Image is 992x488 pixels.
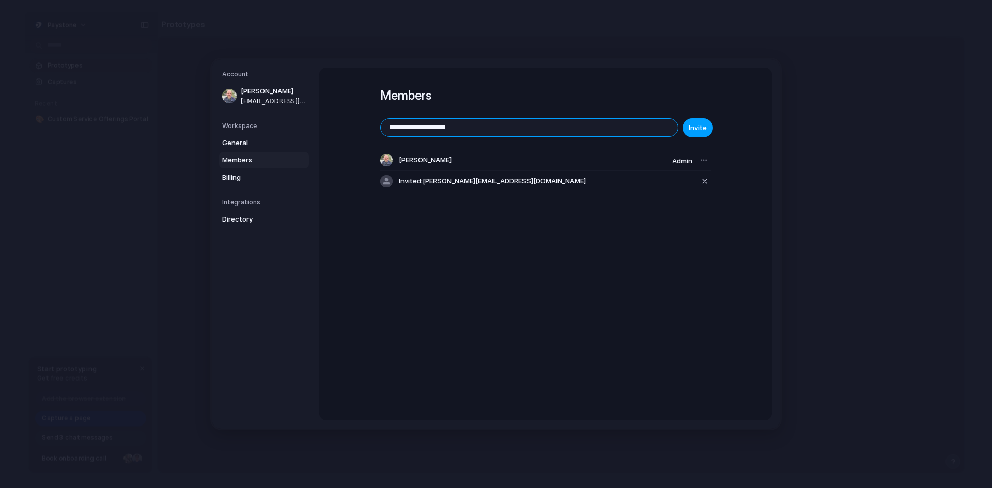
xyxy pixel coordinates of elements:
[222,121,309,131] h5: Workspace
[380,86,711,105] h1: Members
[219,169,309,186] a: Billing
[672,156,692,165] span: Admin
[399,176,586,186] span: Invited: [PERSON_NAME][EMAIL_ADDRESS][DOMAIN_NAME]
[222,214,288,225] span: Directory
[222,155,288,165] span: Members
[219,135,309,151] a: General
[219,152,309,168] a: Members
[683,118,713,137] button: Invite
[222,172,288,183] span: Billing
[399,155,452,165] span: [PERSON_NAME]
[222,198,309,207] h5: Integrations
[219,83,309,109] a: [PERSON_NAME][EMAIL_ADDRESS][DOMAIN_NAME]
[219,211,309,228] a: Directory
[222,70,309,79] h5: Account
[241,86,307,97] span: [PERSON_NAME]
[241,97,307,106] span: [EMAIL_ADDRESS][DOMAIN_NAME]
[689,123,707,133] span: Invite
[222,138,288,148] span: General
